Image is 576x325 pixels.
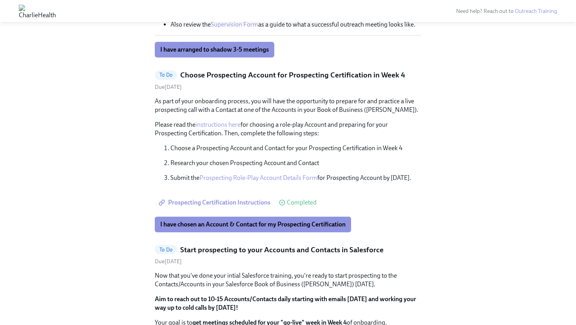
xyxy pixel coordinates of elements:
a: Prospecting Certification Instructions [155,195,276,210]
h5: Choose Prospecting Account for Prospecting Certification in Week 4 [180,70,405,80]
strong: Aim to reach out to 10-15 Accounts/Contacts daily starting with emails [DATE] and working your wa... [155,295,416,311]
a: Supervision Form [211,21,258,28]
p: Please read the for choosing a role-play Account and preparing for your Prospecting Certification... [155,120,421,138]
button: I have arranged to shadow 3-5 meetings [155,42,274,57]
span: To Do [155,247,177,253]
span: I have chosen an Account & Contact for my Prospecting Certification [160,221,346,228]
li: Also review the as a guide to what a successful outreach meeting looks like. [170,20,421,29]
p: Choose a Prospecting Account and Contact for your Prospecting Certification in Week 4 [170,144,421,153]
h5: Start prospecting to your Accounts and Contacts in Salesforce [180,245,384,255]
span: Need help? Reach out to [456,8,557,14]
a: To DoStart prospecting to your Accounts and Contacts in SalesforceDue[DATE] [155,245,421,266]
a: instructions here [196,121,241,128]
span: Completed [287,199,317,206]
p: Research your chosen Prospecting Account and Contact [170,159,421,167]
a: To DoChoose Prospecting Account for Prospecting Certification in Week 4Due[DATE] [155,70,421,91]
a: Outreach Training [515,8,557,14]
p: Now that you've done your intial Salesforce training, you're ready to start prospecting to the Co... [155,271,421,289]
span: Friday, August 15th 2025, 10:00 am [155,258,182,265]
button: I have chosen an Account & Contact for my Prospecting Certification [155,217,351,232]
span: Due [DATE] [155,84,182,90]
p: Submit the for Prospecting Account by [DATE]. [170,174,421,182]
span: Prospecting Certification Instructions [160,199,270,206]
a: Prospecting Role-Play Account Details Form [199,174,317,181]
span: To Do [155,72,177,78]
img: CharlieHealth [19,5,56,17]
span: I have arranged to shadow 3-5 meetings [160,46,269,54]
p: As part of your onboarding process, you will have the opportunity to prepare for and practice a l... [155,97,421,114]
